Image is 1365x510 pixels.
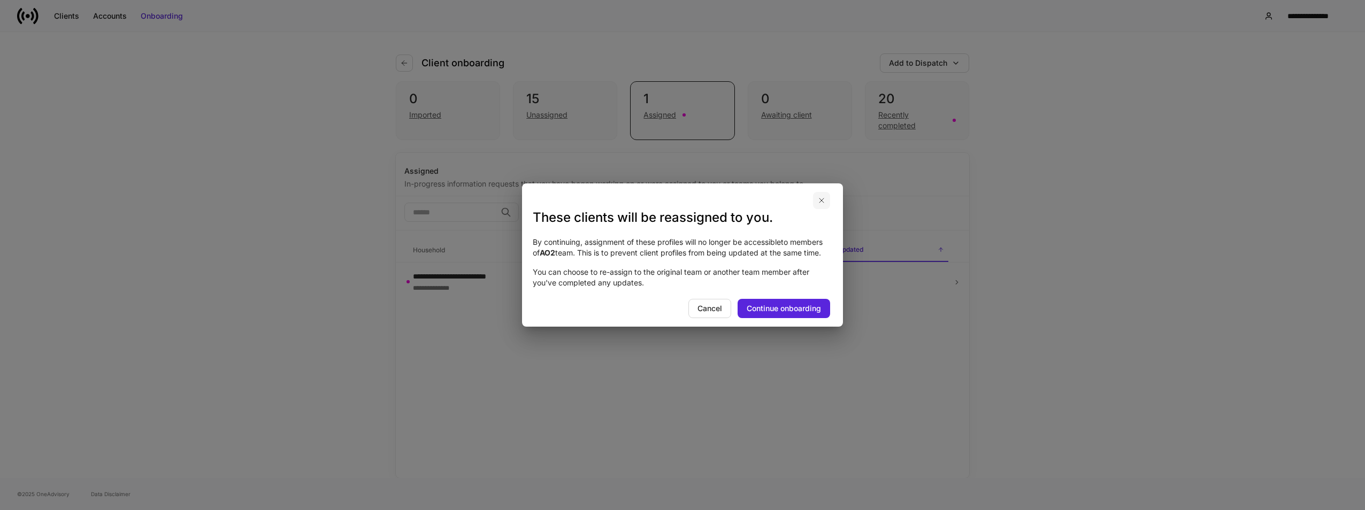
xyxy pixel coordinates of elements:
p: You can choose to re-assign to the original team or another team member after you've completed an... [533,267,832,288]
p: By continuing, assignment of these profiles will no longer be accessible to members of team . Thi... [533,237,832,258]
strong: AO2 [540,248,555,257]
button: Continue onboarding [738,299,830,318]
div: Cancel [697,303,722,314]
button: Cancel [688,299,731,318]
div: Continue onboarding [747,303,821,314]
h3: These clients will be reassigned to you. [533,209,832,226]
